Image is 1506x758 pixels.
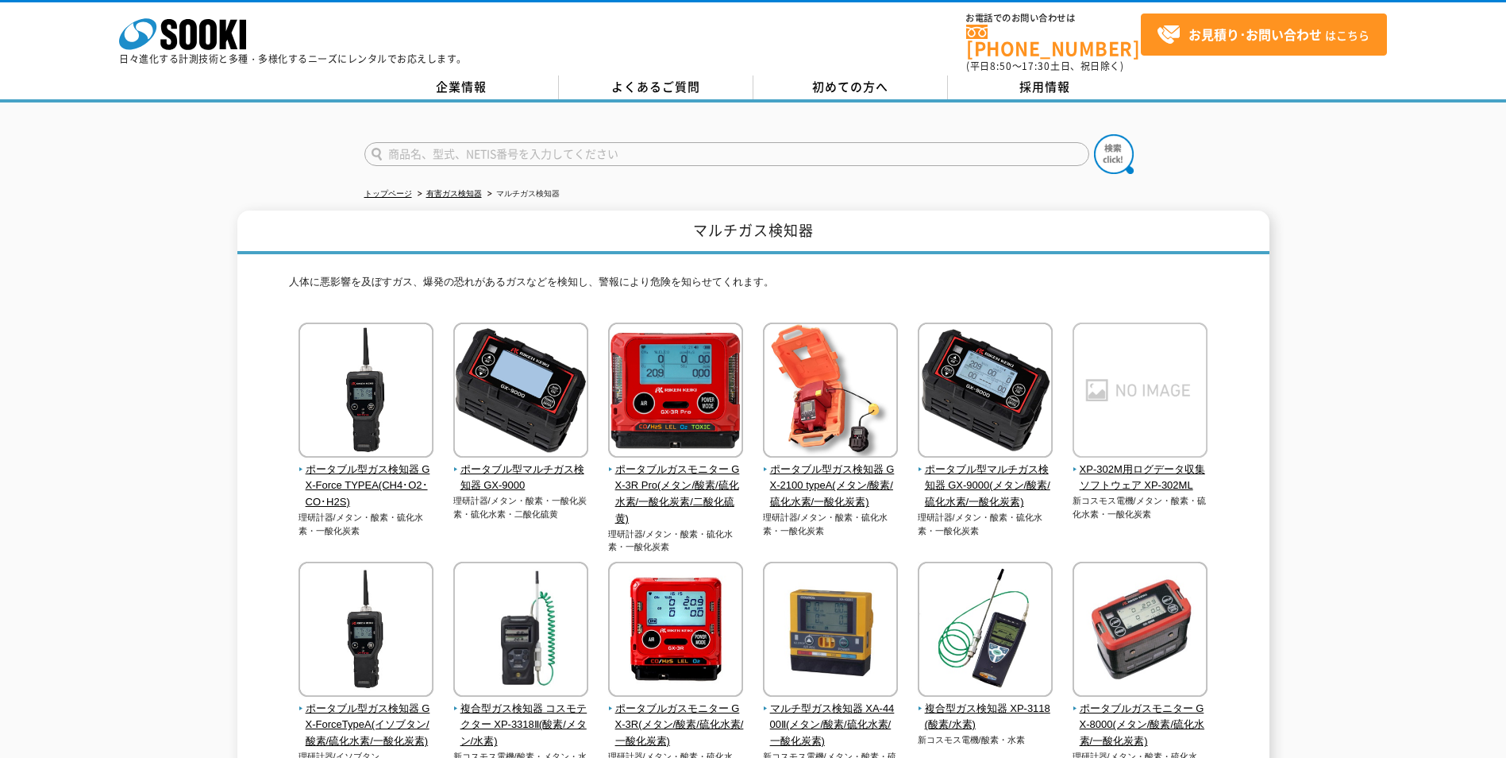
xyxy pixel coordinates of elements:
[918,701,1053,734] span: 複合型ガス検知器 XP-3118(酸素/水素)
[1073,323,1207,462] img: XP-302M用ログデータ収集ソフトウェア XP-302ML
[1073,494,1208,520] p: 新コスモス電機/メタン・酸素・硫化水素・一酸化炭素
[453,686,589,750] a: 複合型ガス検知器 コスモテクター XP-3318Ⅱ(酸素/メタン/水素)
[299,686,434,750] a: ポータブル型ガス検知器 GX-ForceTypeA(イソブタン/酸素/硫化水素/一酸化炭素)
[608,686,744,750] a: ポータブルガスモニター GX-3R(メタン/酸素/硫化水素/一酸化炭素)
[1141,14,1387,56] a: お見積り･お問い合わせはこちら
[918,562,1053,701] img: 複合型ガス検知器 XP-3118(酸素/水素)
[299,447,434,511] a: ポータブル型ガス検知器 GX-Force TYPEA(CH4･O2･CO･H2S)
[948,75,1142,99] a: 採用情報
[1073,701,1208,750] span: ポータブルガスモニター GX-8000(メタン/酸素/硫化水素/一酸化炭素)
[763,323,898,462] img: ポータブル型ガス検知器 GX-2100 typeA(メタン/酸素/硫化水素/一酸化炭素)
[918,686,1053,733] a: 複合型ガス検知器 XP-3118(酸素/水素)
[1022,59,1050,73] span: 17:30
[453,323,588,462] img: ポータブル型マルチガス検知器 GX-9000
[763,511,899,537] p: 理研計器/メタン・酸素・硫化水素・一酸化炭素
[966,14,1141,23] span: お電話でのお問い合わせは
[1073,447,1208,494] a: XP-302M用ログデータ収集ソフトウェア XP-302ML
[918,462,1053,511] span: ポータブル型マルチガス検知器 GX-9000(メタン/酸素/硫化水素/一酸化炭素)
[1073,562,1207,701] img: ポータブルガスモニター GX-8000(メタン/酸素/硫化水素/一酸化炭素)
[1073,686,1208,750] a: ポータブルガスモニター GX-8000(メタン/酸素/硫化水素/一酸化炭素)
[608,528,744,554] p: 理研計器/メタン・酸素・硫化水素・一酸化炭素
[763,701,899,750] span: マルチ型ガス検知器 XA-4400Ⅱ(メタン/酸素/硫化水素/一酸化炭素)
[299,462,434,511] span: ポータブル型ガス検知器 GX-Force TYPEA(CH4･O2･CO･H2S)
[918,511,1053,537] p: 理研計器/メタン・酸素・硫化水素・一酸化炭素
[299,323,433,462] img: ポータブル型ガス検知器 GX-Force TYPEA(CH4･O2･CO･H2S)
[364,189,412,198] a: トップページ
[453,494,589,520] p: 理研計器/メタン・酸素・一酸化炭素・硫化水素・二酸化硫黄
[918,447,1053,511] a: ポータブル型マルチガス検知器 GX-9000(メタン/酸素/硫化水素/一酸化炭素)
[966,25,1141,57] a: [PHONE_NUMBER]
[289,274,1218,299] p: 人体に悪影響を及ぼすガス、爆発の恐れがあるガスなどを検知し、警報により危険を知らせてくれます。
[763,562,898,701] img: マルチ型ガス検知器 XA-4400Ⅱ(メタン/酸素/硫化水素/一酸化炭素)
[1094,134,1134,174] img: btn_search.png
[753,75,948,99] a: 初めての方へ
[608,462,744,528] span: ポータブルガスモニター GX-3R Pro(メタン/酸素/硫化水素/一酸化炭素/二酸化硫黄)
[763,462,899,511] span: ポータブル型ガス検知器 GX-2100 typeA(メタン/酸素/硫化水素/一酸化炭素)
[453,701,589,750] span: 複合型ガス検知器 コスモテクター XP-3318Ⅱ(酸素/メタン/水素)
[559,75,753,99] a: よくあるご質問
[1157,23,1369,47] span: はこちら
[763,447,899,511] a: ポータブル型ガス検知器 GX-2100 typeA(メタン/酸素/硫化水素/一酸化炭素)
[299,701,434,750] span: ポータブル型ガス検知器 GX-ForceTypeA(イソブタン/酸素/硫化水素/一酸化炭素)
[918,733,1053,747] p: 新コスモス電機/酸素・水素
[364,75,559,99] a: 企業情報
[608,562,743,701] img: ポータブルガスモニター GX-3R(メタン/酸素/硫化水素/一酸化炭素)
[484,186,560,203] li: マルチガス検知器
[299,511,434,537] p: 理研計器/メタン・酸素・硫化水素・一酸化炭素
[990,59,1012,73] span: 8:50
[453,562,588,701] img: 複合型ガス検知器 コスモテクター XP-3318Ⅱ(酸素/メタン/水素)
[812,78,888,95] span: 初めての方へ
[237,211,1269,254] h1: マルチガス検知器
[364,142,1089,166] input: 商品名、型式、NETIS番号を入力してください
[426,189,482,198] a: 有害ガス検知器
[453,462,589,495] span: ポータブル型マルチガス検知器 GX-9000
[299,562,433,701] img: ポータブル型ガス検知器 GX-ForceTypeA(イソブタン/酸素/硫化水素/一酸化炭素)
[608,701,744,750] span: ポータブルガスモニター GX-3R(メタン/酸素/硫化水素/一酸化炭素)
[453,447,589,494] a: ポータブル型マルチガス検知器 GX-9000
[1188,25,1322,44] strong: お見積り･お問い合わせ
[1073,462,1208,495] span: XP-302M用ログデータ収集ソフトウェア XP-302ML
[918,323,1053,462] img: ポータブル型マルチガス検知器 GX-9000(メタン/酸素/硫化水素/一酸化炭素)
[119,54,467,64] p: 日々進化する計測技術と多種・多様化するニーズにレンタルでお応えします。
[608,323,743,462] img: ポータブルガスモニター GX-3R Pro(メタン/酸素/硫化水素/一酸化炭素/二酸化硫黄)
[966,59,1123,73] span: (平日 ～ 土日、祝日除く)
[608,447,744,528] a: ポータブルガスモニター GX-3R Pro(メタン/酸素/硫化水素/一酸化炭素/二酸化硫黄)
[763,686,899,750] a: マルチ型ガス検知器 XA-4400Ⅱ(メタン/酸素/硫化水素/一酸化炭素)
